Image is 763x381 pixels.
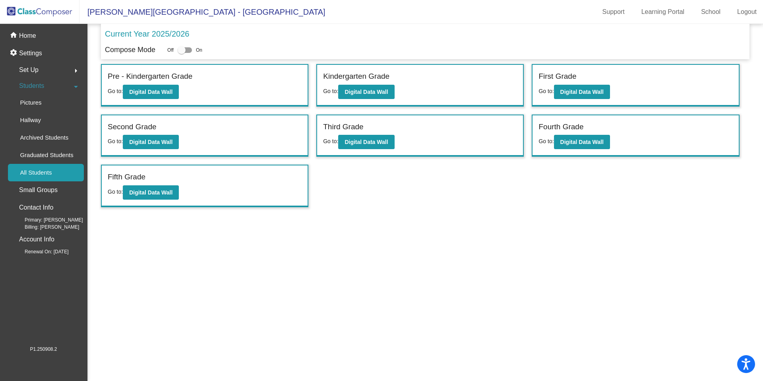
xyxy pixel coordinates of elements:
a: Learning Portal [635,6,691,18]
p: Small Groups [19,185,58,196]
label: Fifth Grade [108,171,145,183]
p: All Students [20,168,52,177]
p: Hallway [20,115,41,125]
b: Digital Data Wall [560,139,604,145]
b: Digital Data Wall [129,189,172,196]
label: Fourth Grade [538,121,583,133]
span: Go to: [538,88,554,94]
mat-icon: arrow_drop_down [71,82,81,91]
label: Third Grade [323,121,363,133]
button: Digital Data Wall [338,135,394,149]
p: Pictures [20,98,41,107]
b: Digital Data Wall [560,89,604,95]
span: Primary: [PERSON_NAME] [12,216,83,224]
span: Go to: [108,189,123,195]
p: Graduated Students [20,150,73,160]
p: Archived Students [20,133,68,142]
span: Go to: [108,138,123,144]
span: On [196,47,202,54]
b: Digital Data Wall [129,139,172,145]
button: Digital Data Wall [338,85,394,99]
mat-icon: home [10,31,19,41]
a: Support [596,6,631,18]
label: Pre - Kindergarten Grade [108,71,192,82]
a: Logout [731,6,763,18]
b: Digital Data Wall [345,139,388,145]
p: Account Info [19,234,54,245]
span: Go to: [538,138,554,144]
button: Digital Data Wall [123,135,179,149]
label: Second Grade [108,121,157,133]
button: Digital Data Wall [123,85,179,99]
span: Go to: [108,88,123,94]
b: Digital Data Wall [129,89,172,95]
mat-icon: arrow_right [71,66,81,76]
span: Off [167,47,174,54]
p: Home [19,31,36,41]
span: Billing: [PERSON_NAME] [12,224,79,231]
span: Students [19,80,44,91]
mat-icon: settings [10,49,19,58]
label: Kindergarten Grade [323,71,389,82]
button: Digital Data Wall [123,185,179,200]
span: Go to: [323,88,338,94]
button: Digital Data Wall [554,135,610,149]
button: Digital Data Wall [554,85,610,99]
span: Go to: [323,138,338,144]
span: Set Up [19,64,39,76]
span: Renewal On: [DATE] [12,248,68,255]
p: Settings [19,49,42,58]
span: [PERSON_NAME][GEOGRAPHIC_DATA] - [GEOGRAPHIC_DATA] [79,6,325,18]
b: Digital Data Wall [345,89,388,95]
p: Current Year 2025/2026 [105,28,189,40]
a: School [695,6,727,18]
p: Contact Info [19,202,53,213]
p: Compose Mode [105,45,155,55]
label: First Grade [538,71,576,82]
